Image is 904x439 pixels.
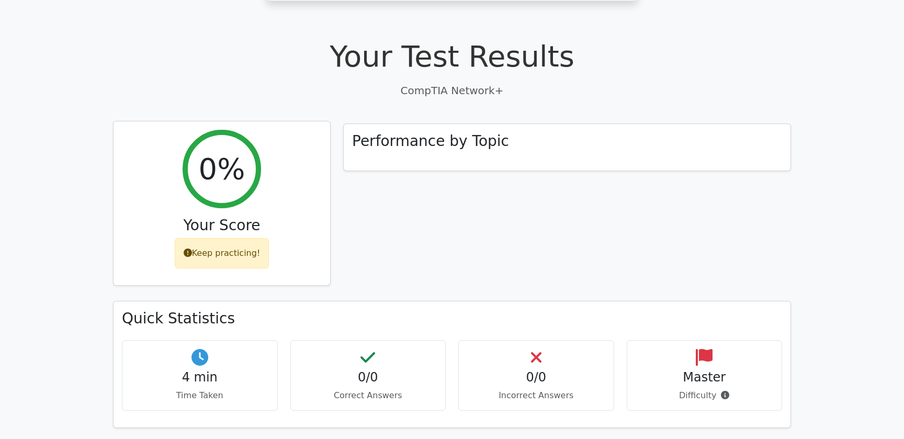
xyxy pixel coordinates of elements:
div: Keep practicing! [175,238,269,268]
h4: 0/0 [467,370,605,385]
h1: Your Test Results [113,39,791,74]
p: Incorrect Answers [467,389,605,402]
h3: Performance by Topic [352,132,509,150]
h2: 0% [199,151,245,186]
p: Time Taken [131,389,269,402]
h3: Your Score [122,217,322,234]
h4: 4 min [131,370,269,385]
h4: 0/0 [299,370,437,385]
p: Correct Answers [299,389,437,402]
p: CompTIA Network+ [113,83,791,98]
p: Difficulty [636,389,774,402]
h4: Master [636,370,774,385]
h3: Quick Statistics [122,310,782,328]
